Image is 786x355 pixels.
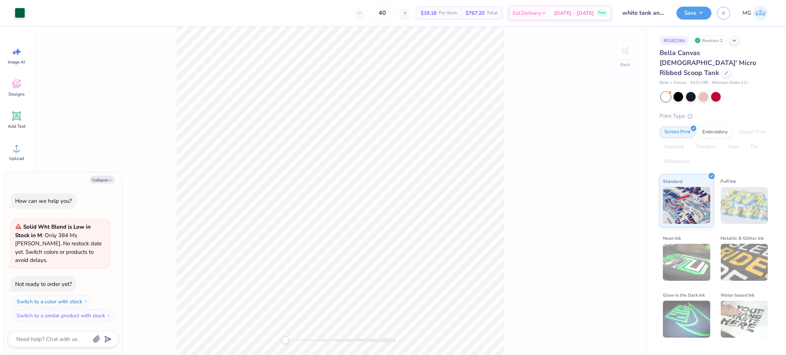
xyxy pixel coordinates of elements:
[677,7,712,20] button: Save
[487,9,498,17] span: Total
[721,234,764,242] span: Metallic & Glitter Ink
[693,36,727,45] div: Revision 2
[421,9,437,17] span: $19.18
[660,127,695,138] div: Screen Print
[663,187,710,224] img: Standard
[618,43,633,58] img: Back
[721,187,768,224] img: Puff Ink
[13,296,92,307] button: Switch to a color with stock
[15,197,72,205] div: How can we help you?
[617,6,671,20] input: Untitled Design
[660,141,689,153] div: Applique
[15,223,91,239] strong: Solid Wht Blend is Low in Stock in M
[746,141,763,153] div: Foil
[598,10,605,16] span: Free
[663,291,705,299] span: Glow in the Dark Ink
[8,59,25,65] span: Image AI
[9,156,24,161] span: Upload
[660,112,771,120] div: Print Type
[107,313,111,318] img: Switch to a similar product with stock
[742,9,751,17] span: MG
[368,6,397,20] input: – –
[84,299,88,304] img: Switch to a color with stock
[282,337,289,344] div: Accessibility label
[721,301,768,338] img: Water based Ink
[15,280,72,288] div: Not ready to order yet?
[466,9,484,17] span: $767.20
[660,80,687,86] span: Bella + Canvas
[663,177,682,185] span: Standard
[735,127,771,138] div: Digital Print
[721,291,755,299] span: Water based Ink
[660,156,695,167] div: Rhinestones
[723,141,744,153] div: Vinyl
[739,6,771,20] a: MG
[660,48,756,77] span: Bella Canvas [DEMOGRAPHIC_DATA]' Micro Ribbed Scoop Tank
[721,244,768,281] img: Metallic & Glitter Ink
[753,6,768,20] img: Mary Grace
[663,301,710,338] img: Glow in the Dark Ink
[660,36,689,45] div: # 518219A
[663,234,681,242] span: Neon Ink
[439,9,457,17] span: Per Item
[8,123,25,129] span: Add Text
[698,127,733,138] div: Embroidery
[620,61,630,68] div: Back
[691,141,721,153] div: Transfers
[8,91,25,97] span: Designs
[513,9,541,17] span: Est. Delivery
[90,176,115,184] button: Collapse
[721,177,736,185] span: Puff Ink
[663,244,710,281] img: Neon Ink
[712,80,749,86] span: Minimum Order: 12 +
[15,223,102,264] span: : Only 384 Ms [PERSON_NAME]. No restock date yet. Switch colors or products to avoid delays.
[554,9,594,17] span: [DATE] - [DATE]
[691,80,708,86] span: # 1012BE
[13,310,115,321] button: Switch to a similar product with stock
